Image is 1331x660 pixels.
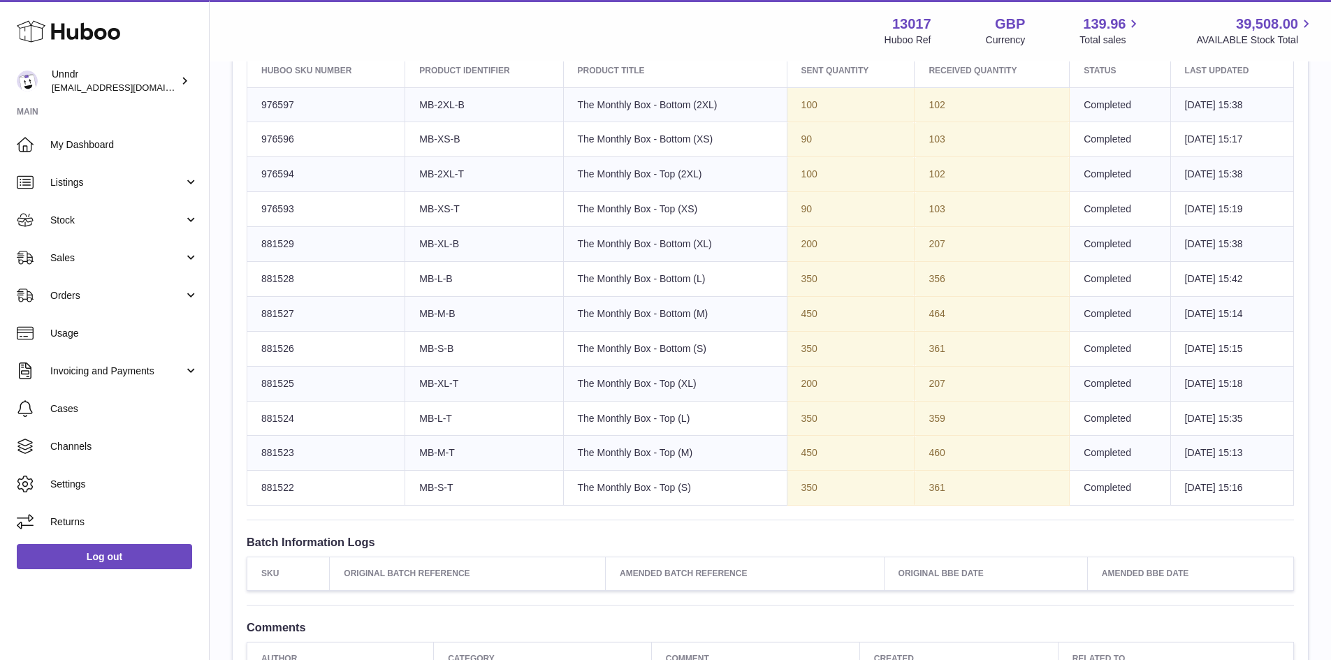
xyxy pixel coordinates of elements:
[50,327,198,340] span: Usage
[247,54,405,87] th: Huboo SKU Number
[1070,54,1170,87] th: Status
[915,157,1070,192] td: 102
[50,440,198,453] span: Channels
[1070,157,1170,192] td: Completed
[1070,331,1170,366] td: Completed
[50,478,198,491] span: Settings
[405,436,563,471] td: MB-M-T
[787,87,915,122] td: 100
[915,261,1070,296] td: 356
[915,192,1070,227] td: 103
[915,471,1070,506] td: 361
[247,471,405,506] td: 881522
[563,261,787,296] td: The Monthly Box - Bottom (L)
[563,471,787,506] td: The Monthly Box - Top (S)
[50,289,184,302] span: Orders
[995,15,1025,34] strong: GBP
[787,366,915,401] td: 200
[405,157,563,192] td: MB-2XL-T
[1070,366,1170,401] td: Completed
[915,296,1070,331] td: 464
[50,214,184,227] span: Stock
[1079,34,1142,47] span: Total sales
[563,157,787,192] td: The Monthly Box - Top (2XL)
[787,261,915,296] td: 350
[563,401,787,436] td: The Monthly Box - Top (L)
[247,557,330,590] th: SKU
[1170,261,1293,296] td: [DATE] 15:42
[885,34,931,47] div: Huboo Ref
[884,557,1087,590] th: Original BBE Date
[1070,471,1170,506] td: Completed
[915,54,1070,87] th: Received Quantity
[405,87,563,122] td: MB-2XL-B
[17,71,38,91] img: internalAdmin-13017@internal.huboo.com
[563,87,787,122] td: The Monthly Box - Bottom (2XL)
[1196,15,1314,47] a: 39,508.00 AVAILABLE Stock Total
[247,401,405,436] td: 881524
[1070,227,1170,262] td: Completed
[1070,436,1170,471] td: Completed
[787,436,915,471] td: 450
[787,227,915,262] td: 200
[1170,54,1293,87] th: Last updated
[405,471,563,506] td: MB-S-T
[330,557,606,590] th: Original Batch Reference
[405,54,563,87] th: Product Identifier
[405,296,563,331] td: MB-M-B
[1070,192,1170,227] td: Completed
[1170,401,1293,436] td: [DATE] 15:35
[787,401,915,436] td: 350
[915,87,1070,122] td: 102
[50,251,184,265] span: Sales
[892,15,931,34] strong: 13017
[1070,122,1170,157] td: Completed
[1070,401,1170,436] td: Completed
[405,366,563,401] td: MB-XL-T
[247,331,405,366] td: 881526
[50,515,198,529] span: Returns
[1170,436,1293,471] td: [DATE] 15:13
[247,157,405,192] td: 976594
[1170,157,1293,192] td: [DATE] 15:38
[1170,366,1293,401] td: [DATE] 15:18
[52,82,205,93] span: [EMAIL_ADDRESS][DOMAIN_NAME]
[563,366,787,401] td: The Monthly Box - Top (XL)
[1087,557,1293,590] th: Amended BBE Date
[563,296,787,331] td: The Monthly Box - Bottom (M)
[17,544,192,569] a: Log out
[787,192,915,227] td: 90
[405,122,563,157] td: MB-XS-B
[1079,15,1142,47] a: 139.96 Total sales
[915,366,1070,401] td: 207
[787,296,915,331] td: 450
[1170,122,1293,157] td: [DATE] 15:17
[247,436,405,471] td: 881523
[1070,296,1170,331] td: Completed
[405,401,563,436] td: MB-L-T
[1070,261,1170,296] td: Completed
[50,138,198,152] span: My Dashboard
[247,122,405,157] td: 976596
[606,557,885,590] th: Amended Batch Reference
[787,157,915,192] td: 100
[1236,15,1298,34] span: 39,508.00
[563,227,787,262] td: The Monthly Box - Bottom (XL)
[915,331,1070,366] td: 361
[563,54,787,87] th: Product title
[915,436,1070,471] td: 460
[247,261,405,296] td: 881528
[1170,192,1293,227] td: [DATE] 15:19
[50,176,184,189] span: Listings
[405,192,563,227] td: MB-XS-T
[915,401,1070,436] td: 359
[50,402,198,416] span: Cases
[787,54,915,87] th: Sent Quantity
[986,34,1026,47] div: Currency
[405,261,563,296] td: MB-L-B
[1170,331,1293,366] td: [DATE] 15:15
[563,192,787,227] td: The Monthly Box - Top (XS)
[563,122,787,157] td: The Monthly Box - Bottom (XS)
[1196,34,1314,47] span: AVAILABLE Stock Total
[247,534,1294,550] h3: Batch Information Logs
